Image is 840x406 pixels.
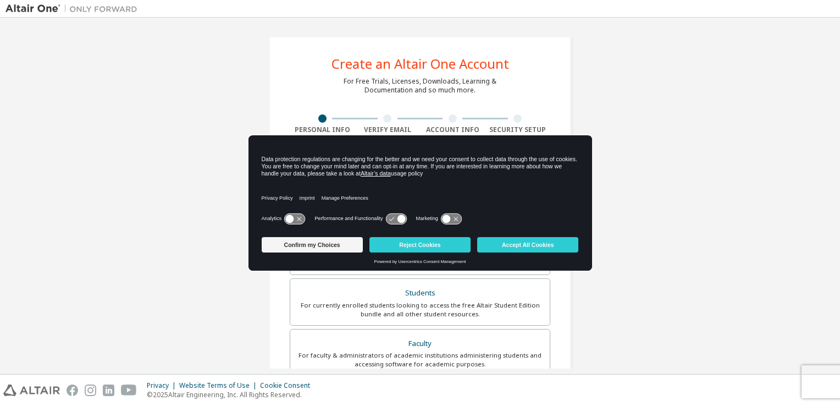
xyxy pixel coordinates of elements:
[297,286,543,301] div: Students
[297,351,543,369] div: For faculty & administrators of academic institutions administering students and accessing softwa...
[103,385,114,396] img: linkedin.svg
[147,381,179,390] div: Privacy
[344,77,496,95] div: For Free Trials, Licenses, Downloads, Learning & Documentation and so much more.
[147,390,317,399] p: © 2025 Altair Engineering, Inc. All Rights Reserved.
[485,125,551,134] div: Security Setup
[3,385,60,396] img: altair_logo.svg
[67,385,78,396] img: facebook.svg
[179,381,260,390] div: Website Terms of Use
[420,125,485,134] div: Account Info
[85,385,96,396] img: instagram.svg
[5,3,143,14] img: Altair One
[297,336,543,352] div: Faculty
[290,125,355,134] div: Personal Info
[355,125,421,134] div: Verify Email
[260,381,317,390] div: Cookie Consent
[297,301,543,319] div: For currently enrolled students looking to access the free Altair Student Edition bundle and all ...
[121,385,137,396] img: youtube.svg
[331,57,509,70] div: Create an Altair One Account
